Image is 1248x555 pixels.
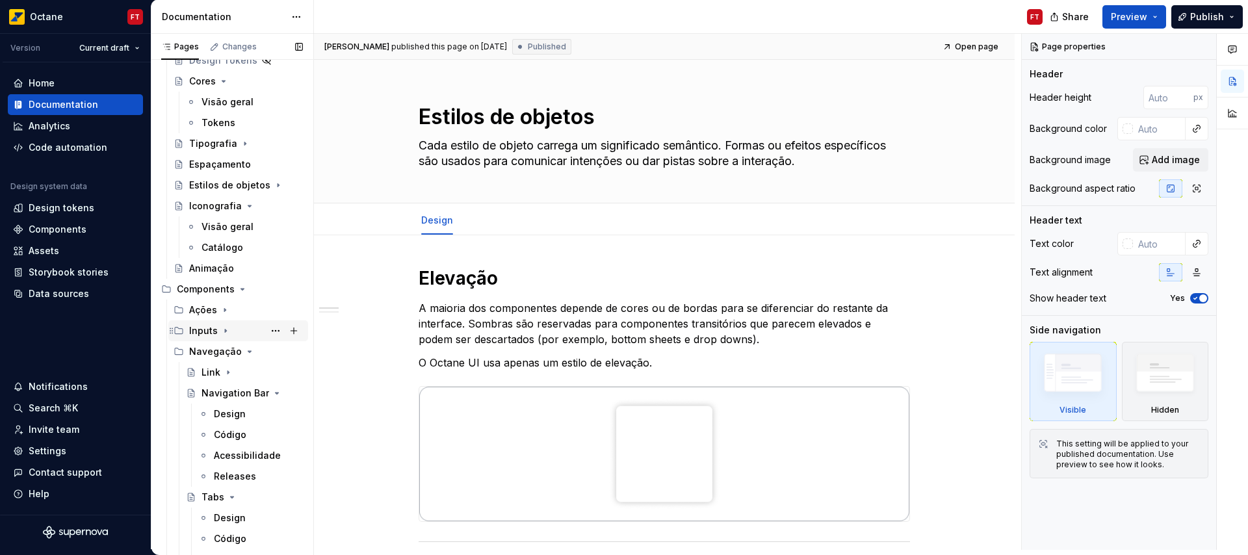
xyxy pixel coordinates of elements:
[29,487,49,500] div: Help
[214,449,281,462] div: Acessibilidade
[1171,5,1243,29] button: Publish
[1062,10,1089,23] span: Share
[168,133,308,154] a: Tipografia
[189,75,216,88] div: Cores
[201,241,243,254] div: Catálogo
[1111,10,1147,23] span: Preview
[8,198,143,218] a: Design tokens
[29,244,59,257] div: Assets
[1133,148,1208,172] button: Add image
[29,402,78,415] div: Search ⌘K
[189,179,270,192] div: Estilos de objetos
[29,466,102,479] div: Contact support
[201,96,253,109] div: Visão geral
[8,262,143,283] a: Storybook stories
[168,71,308,92] a: Cores
[193,466,308,487] a: Releases
[177,283,235,296] div: Components
[168,258,308,279] a: Animação
[181,487,308,508] a: Tabs
[168,175,308,196] a: Estilos de objetos
[1030,324,1101,337] div: Side navigation
[1030,12,1039,22] div: FT
[391,42,507,52] div: published this page on [DATE]
[222,42,257,52] div: Changes
[8,484,143,504] button: Help
[168,196,308,216] a: Iconografia
[189,54,257,67] div: Design Tokens
[939,38,1004,56] a: Open page
[1030,122,1107,135] div: Background color
[8,94,143,115] a: Documentation
[29,201,94,214] div: Design tokens
[193,424,308,445] a: Código
[1030,342,1117,421] div: Visible
[1190,10,1224,23] span: Publish
[1193,92,1203,103] p: px
[214,407,246,420] div: Design
[416,135,907,172] textarea: Cada estilo de objeto carrega um significado semântico. Formas ou efeitos específicos são usados ...
[189,158,251,171] div: Espaçamento
[193,508,308,528] a: Design
[8,240,143,261] a: Assets
[29,380,88,393] div: Notifications
[1133,232,1186,255] input: Auto
[1030,182,1136,195] div: Background aspect ratio
[201,387,269,400] div: Navigation Bar
[201,366,220,379] div: Link
[8,137,143,158] a: Code automation
[79,43,129,53] span: Current draft
[189,200,242,213] div: Iconografia
[528,42,566,52] span: Published
[1102,5,1166,29] button: Preview
[214,532,246,545] div: Código
[1030,237,1074,250] div: Text color
[131,12,140,22] div: FT
[214,428,246,441] div: Código
[201,491,224,504] div: Tabs
[1059,405,1086,415] div: Visible
[181,216,308,237] a: Visão geral
[416,206,458,233] div: Design
[193,404,308,424] a: Design
[29,423,79,436] div: Invite team
[1030,91,1091,104] div: Header height
[8,219,143,240] a: Components
[421,214,453,226] a: Design
[8,376,143,397] button: Notifications
[181,383,308,404] a: Navigation Bar
[156,279,308,300] div: Components
[419,355,910,370] p: O Octane UI usa apenas um estilo de elevação.
[43,526,108,539] svg: Supernova Logo
[201,116,235,129] div: Tokens
[1122,342,1209,421] div: Hidden
[189,303,217,316] div: Ações
[8,441,143,461] a: Settings
[1030,153,1111,166] div: Background image
[8,73,143,94] a: Home
[8,116,143,136] a: Analytics
[201,220,253,233] div: Visão geral
[29,445,66,458] div: Settings
[29,98,98,111] div: Documentation
[168,320,308,341] div: Inputs
[162,10,285,23] div: Documentation
[1133,117,1186,140] input: Auto
[29,120,70,133] div: Analytics
[1143,86,1193,109] input: Auto
[10,43,40,53] div: Version
[1030,68,1063,81] div: Header
[10,181,87,192] div: Design system data
[181,237,308,258] a: Catálogo
[189,324,218,337] div: Inputs
[1030,266,1093,279] div: Text alignment
[168,341,308,362] div: Navegação
[8,462,143,483] button: Contact support
[1056,439,1200,470] div: This setting will be applied to your published documentation. Use preview to see how it looks.
[1030,214,1082,227] div: Header text
[29,287,89,300] div: Data sources
[189,345,242,358] div: Navegação
[419,300,910,347] p: A maioria dos componentes depende de cores ou de bordas para se diferenciar do restante da interf...
[3,3,148,31] button: OctaneFT
[181,362,308,383] a: Link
